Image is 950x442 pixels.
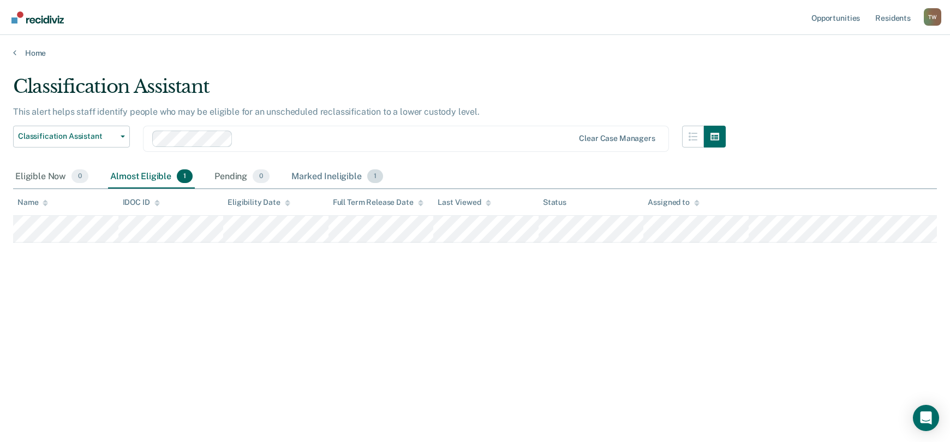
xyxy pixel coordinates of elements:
div: Status [543,198,566,207]
button: Classification Assistant [13,126,130,148]
span: 1 [177,169,193,184]
div: Full Term Release Date [333,198,423,207]
div: Almost Eligible1 [108,165,195,189]
div: Eligibility Date [228,198,290,207]
div: Open Intercom Messenger [913,405,939,431]
span: 0 [253,169,270,184]
div: Clear case managers [579,134,655,143]
span: 0 [71,169,88,184]
span: 1 [367,169,383,184]
div: Classification Assistant [13,75,726,107]
a: Home [13,48,937,58]
p: This alert helps staff identify people who may be eligible for an unscheduled reclassification to... [13,107,480,117]
div: IDOC ID [123,198,160,207]
img: Recidiviz [11,11,64,23]
div: Last Viewed [438,198,491,207]
div: Assigned to [648,198,699,207]
div: Name [17,198,48,207]
div: Eligible Now0 [13,165,91,189]
div: Pending0 [212,165,272,189]
div: T W [924,8,941,26]
div: Marked Ineligible1 [289,165,385,189]
button: Profile dropdown button [924,8,941,26]
span: Classification Assistant [18,132,116,141]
